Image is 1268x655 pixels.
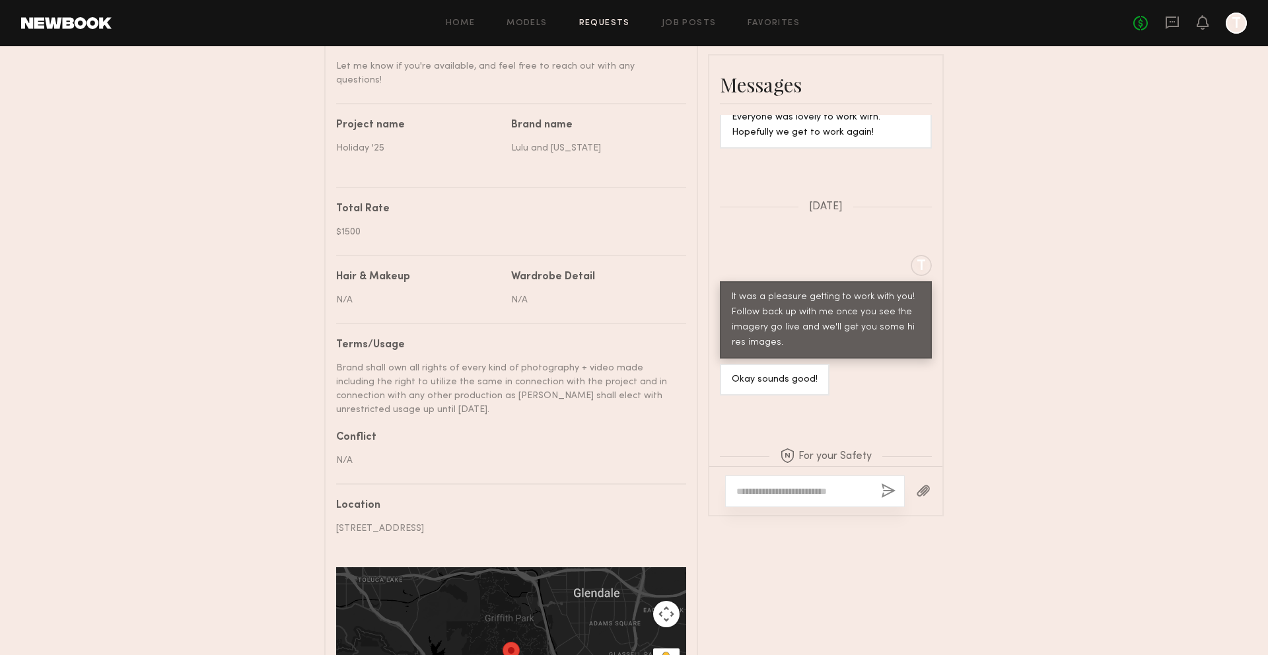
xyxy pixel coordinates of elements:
div: Brand shall own all rights of every kind of photography + video made including the right to utili... [336,361,676,417]
a: Requests [579,19,630,28]
a: Favorites [748,19,800,28]
div: Brand name [511,120,676,131]
div: $1500 [336,225,676,239]
div: Wardrobe Detail [511,272,595,283]
div: N/A [511,293,676,307]
div: Location [336,500,676,511]
div: Okay sounds good! [732,372,818,388]
div: [STREET_ADDRESS] [336,522,676,535]
a: Job Posts [662,19,717,28]
div: Lulu and [US_STATE] [511,141,676,155]
div: Holiday '25 [336,141,501,155]
a: Home [446,19,475,28]
div: Total Rate [336,204,676,215]
span: [DATE] [809,201,843,213]
span: For your Safety [780,448,872,465]
button: Map camera controls [653,601,680,627]
div: Hair & Makeup [336,272,410,283]
a: T [1226,13,1247,34]
div: Conflict [336,432,676,443]
div: Project name [336,120,501,131]
div: Terms/Usage [336,340,676,351]
div: N/A [336,293,501,307]
a: Models [507,19,547,28]
div: It was a pleasure getting to work with you! Follow back up with me once you see the imagery go li... [732,290,920,351]
div: Messages [720,71,932,98]
div: N/A [336,454,676,467]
